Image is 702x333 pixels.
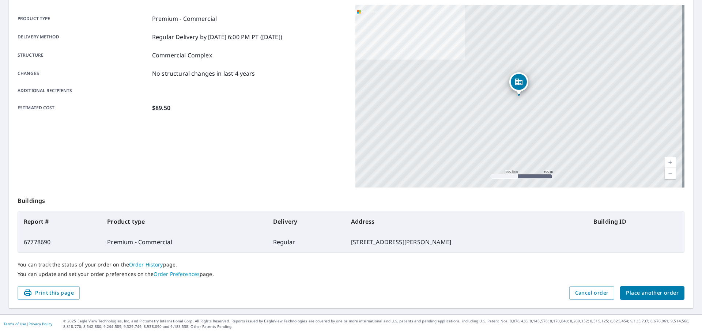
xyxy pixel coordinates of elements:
[620,286,684,300] button: Place another order
[18,33,149,41] p: Delivery method
[18,211,101,232] th: Report #
[129,261,163,268] a: Order History
[152,51,212,60] p: Commercial Complex
[63,318,698,329] p: © 2025 Eagle View Technologies, Inc. and Pictometry International Corp. All Rights Reserved. Repo...
[569,286,615,300] button: Cancel order
[152,14,217,23] p: Premium - Commercial
[665,168,676,179] a: Current Level 17, Zoom Out
[18,69,149,78] p: Changes
[152,33,282,41] p: Regular Delivery by [DATE] 6:00 PM PT ([DATE])
[101,232,267,252] td: Premium - Commercial
[267,232,345,252] td: Regular
[345,232,588,252] td: [STREET_ADDRESS][PERSON_NAME]
[626,288,679,298] span: Place another order
[4,322,52,326] p: |
[509,72,528,95] div: Dropped pin, building 1, Commercial property, 9880 Us Highway 181 Taft, TX 78390
[345,211,588,232] th: Address
[18,188,684,211] p: Buildings
[154,270,200,277] a: Order Preferences
[18,232,101,252] td: 67778690
[18,103,149,112] p: Estimated cost
[18,14,149,23] p: Product type
[101,211,267,232] th: Product type
[665,157,676,168] a: Current Level 17, Zoom In
[575,288,609,298] span: Cancel order
[4,321,26,326] a: Terms of Use
[18,286,80,300] button: Print this page
[18,87,149,94] p: Additional recipients
[152,69,255,78] p: No structural changes in last 4 years
[152,103,170,112] p: $89.50
[267,211,345,232] th: Delivery
[18,261,684,268] p: You can track the status of your order on the page.
[18,271,684,277] p: You can update and set your order preferences on the page.
[29,321,52,326] a: Privacy Policy
[18,51,149,60] p: Structure
[23,288,74,298] span: Print this page
[588,211,684,232] th: Building ID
